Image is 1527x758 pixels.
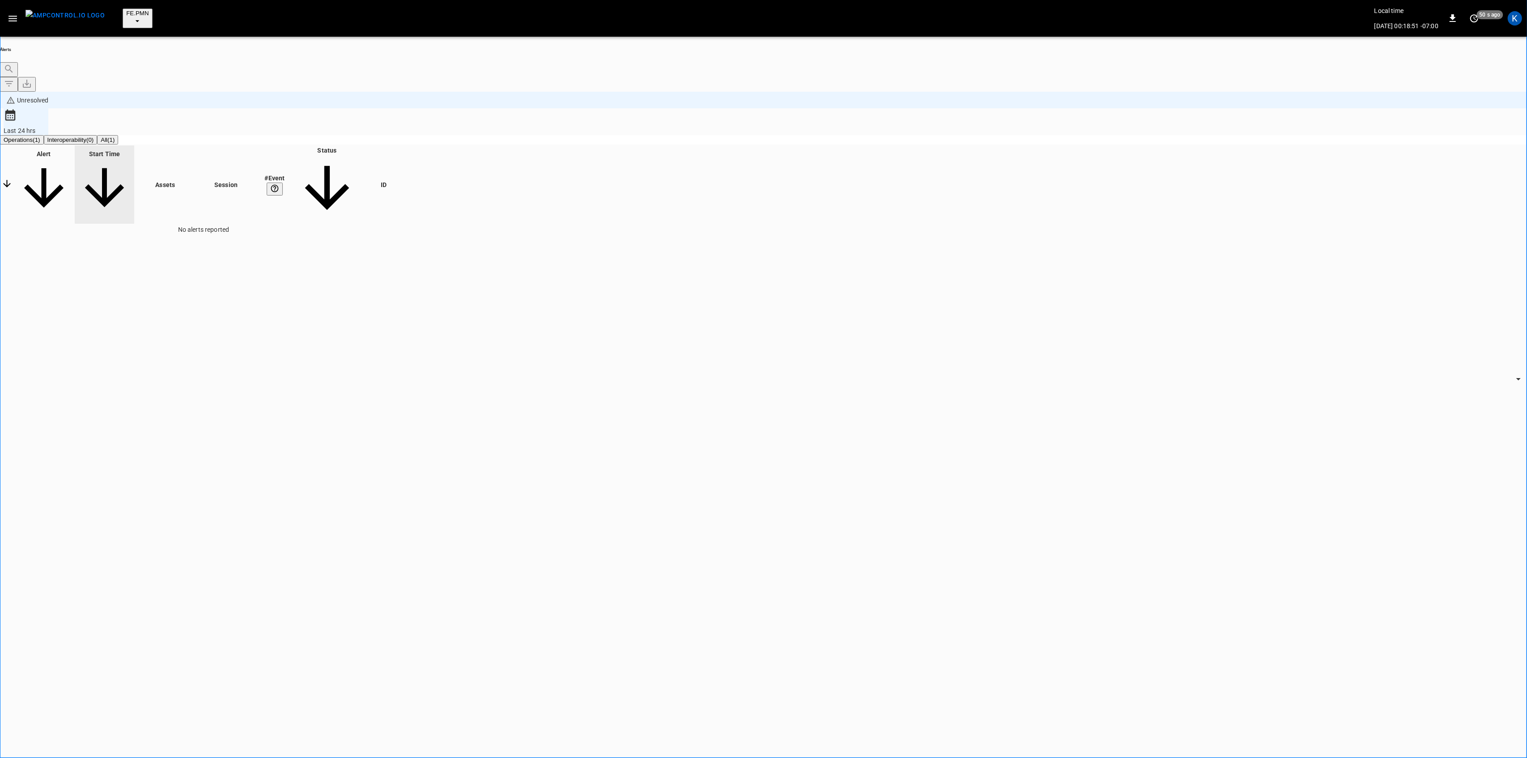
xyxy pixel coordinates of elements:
[1508,11,1522,26] div: profile-icon
[196,145,256,224] th: Session
[1374,6,1438,15] p: Local time
[1467,11,1481,26] button: set refresh interval
[22,7,108,30] button: menu
[1374,21,1438,30] p: [DATE] 00:18:51 -07:00
[1,225,406,234] td: No alerts reported
[107,136,115,143] span: ( 1 )
[47,136,86,143] span: Interoperability
[14,150,73,219] span: Alert
[75,150,134,219] span: Start Time
[267,183,283,196] button: An event is a single occurrence of an issue. An alert groups related events for the same asset, m...
[257,174,292,196] div: #Event
[135,145,195,224] th: Assets
[1477,10,1503,19] span: 50 s ago
[126,10,149,17] span: FE.PMN
[86,136,94,143] span: ( 0 )
[4,126,48,135] div: Last 24 hrs
[362,145,406,224] th: ID
[101,136,107,143] span: All
[26,10,105,21] img: ampcontrol.io logo
[4,136,33,143] span: Operations
[33,136,40,143] span: ( 1 )
[294,147,360,222] span: Status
